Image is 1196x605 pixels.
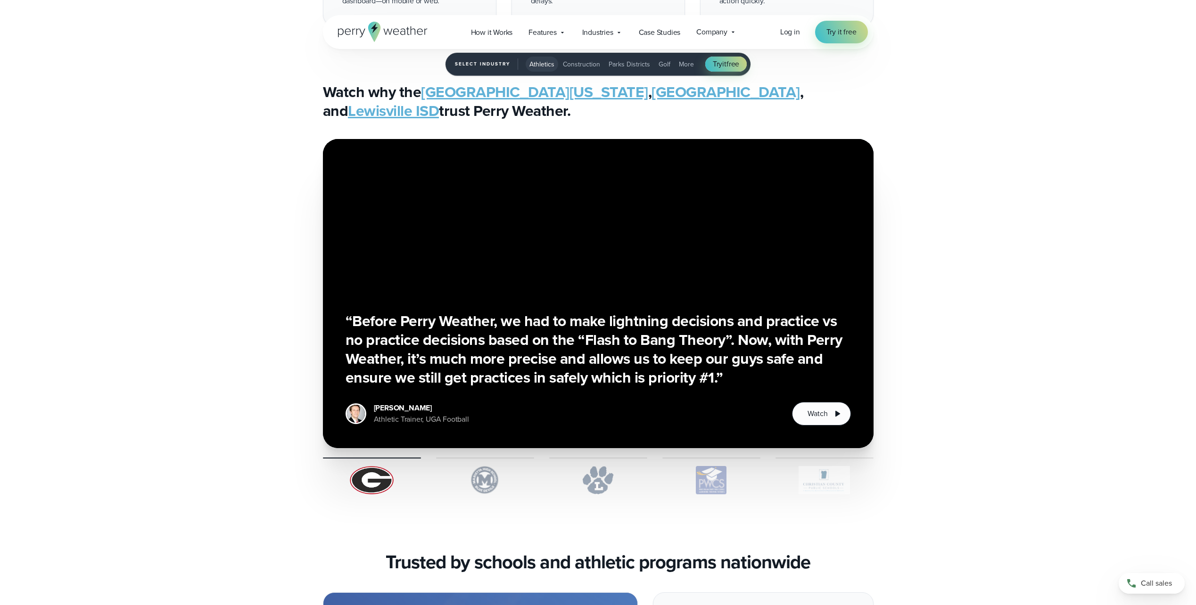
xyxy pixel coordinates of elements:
a: Lewisville ISD [348,99,439,122]
a: Case Studies [631,23,689,42]
span: Parks Districts [609,59,650,69]
a: How it Works [463,23,521,42]
h3: “Before Perry Weather, we had to make lightning decisions and practice vs no practice decisions b... [346,311,851,387]
span: Company [696,26,727,38]
button: Construction [559,57,604,72]
h3: Trusted by schools and athletic programs nationwide [386,551,810,573]
span: Athletics [529,59,554,69]
div: 1 of 5 [323,139,874,448]
img: Marietta-High-School.svg [436,466,534,494]
span: Call sales [1141,578,1172,589]
div: [PERSON_NAME] [374,402,469,414]
button: Golf [655,57,674,72]
div: slideshow [323,139,874,448]
span: Construction [563,59,600,69]
a: Tryitfree [705,57,747,72]
span: Try it free [826,26,857,38]
a: [GEOGRAPHIC_DATA][US_STATE] [421,81,648,103]
span: Case Studies [639,27,681,38]
a: Log in [780,26,800,38]
button: Parks Districts [605,57,654,72]
h3: Watch why the , , and trust Perry Weather. [323,82,874,120]
span: Features [528,27,556,38]
a: Try it free [815,21,868,43]
span: Log in [780,26,800,37]
span: Select Industry [455,58,518,70]
span: Golf [659,59,670,69]
span: Try free [713,58,739,70]
button: Athletics [526,57,558,72]
span: Industries [582,27,613,38]
span: How it Works [471,27,513,38]
span: More [679,59,694,69]
div: Athletic Trainer, UGA Football [374,414,469,425]
button: More [675,57,698,72]
span: Watch [808,408,827,419]
a: Call sales [1119,573,1185,594]
span: it [722,58,726,69]
button: Watch [792,402,850,425]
